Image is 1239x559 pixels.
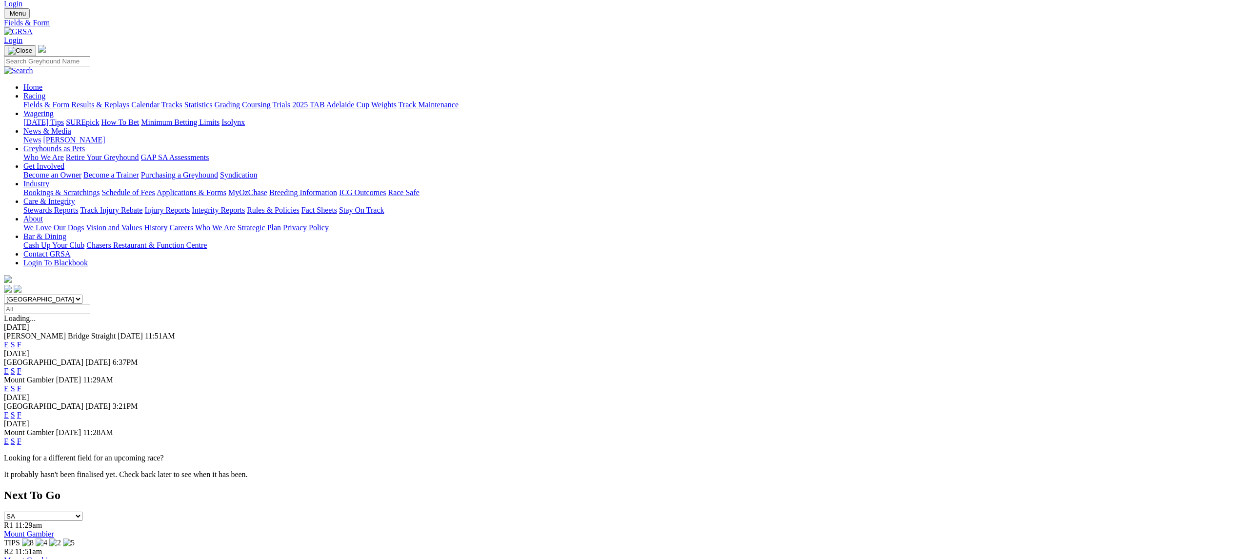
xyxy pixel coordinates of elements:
span: [GEOGRAPHIC_DATA] [4,358,83,366]
span: R2 [4,547,13,556]
a: Coursing [242,100,271,109]
a: Careers [169,223,193,232]
div: About [23,223,1235,232]
a: Bookings & Scratchings [23,188,100,197]
span: 11:29AM [83,376,113,384]
span: [DATE] [56,376,81,384]
a: Fields & Form [4,19,1235,27]
a: [PERSON_NAME] [43,136,105,144]
input: Select date [4,304,90,314]
a: Bar & Dining [23,232,66,240]
a: Race Safe [388,188,419,197]
partial: It probably hasn't been finalised yet. Check back later to see when it has been. [4,470,248,479]
a: Retire Your Greyhound [66,153,139,161]
span: [DATE] [56,428,81,437]
a: Login [4,36,22,44]
a: Injury Reports [144,206,190,214]
button: Toggle navigation [4,45,36,56]
span: Mount Gambier [4,428,54,437]
a: We Love Our Dogs [23,223,84,232]
a: News & Media [23,127,71,135]
div: Wagering [23,118,1235,127]
span: [PERSON_NAME] Bridge Straight [4,332,116,340]
a: Vision and Values [86,223,142,232]
a: Grading [215,100,240,109]
a: Minimum Betting Limits [141,118,220,126]
a: Rules & Policies [247,206,300,214]
img: logo-grsa-white.png [38,45,46,53]
a: Track Injury Rebate [80,206,142,214]
a: Mount Gambier [4,530,54,538]
img: 8 [22,539,34,547]
span: R1 [4,521,13,529]
a: Integrity Reports [192,206,245,214]
a: F [17,437,21,445]
span: 11:51AM [145,332,175,340]
p: Looking for a different field for an upcoming race? [4,454,1235,462]
span: 6:37PM [113,358,138,366]
a: E [4,367,9,375]
a: F [17,367,21,375]
a: Results & Replays [71,100,129,109]
img: GRSA [4,27,33,36]
img: twitter.svg [14,285,21,293]
a: Who We Are [195,223,236,232]
a: Tracks [161,100,182,109]
a: Calendar [131,100,160,109]
a: S [11,340,15,349]
a: About [23,215,43,223]
a: Schedule of Fees [101,188,155,197]
a: S [11,437,15,445]
span: TIPS [4,539,20,547]
div: Racing [23,100,1235,109]
a: Cash Up Your Club [23,241,84,249]
button: Toggle navigation [4,8,30,19]
span: 3:21PM [113,402,138,410]
a: S [11,367,15,375]
a: Purchasing a Greyhound [141,171,218,179]
div: [DATE] [4,419,1235,428]
a: ICG Outcomes [339,188,386,197]
div: News & Media [23,136,1235,144]
a: Applications & Forms [157,188,226,197]
span: 11:51am [15,547,42,556]
div: [DATE] [4,393,1235,402]
a: SUREpick [66,118,99,126]
span: [GEOGRAPHIC_DATA] [4,402,83,410]
a: E [4,384,9,393]
a: Become a Trainer [83,171,139,179]
img: facebook.svg [4,285,12,293]
a: Strategic Plan [238,223,281,232]
a: Syndication [220,171,257,179]
a: 2025 TAB Adelaide Cup [292,100,369,109]
a: Wagering [23,109,54,118]
a: Contact GRSA [23,250,70,258]
a: GAP SA Assessments [141,153,209,161]
a: Become an Owner [23,171,81,179]
a: E [4,411,9,419]
a: Weights [371,100,397,109]
a: Isolynx [221,118,245,126]
a: News [23,136,41,144]
a: Racing [23,92,45,100]
a: Statistics [184,100,213,109]
a: F [17,411,21,419]
a: Get Involved [23,162,64,170]
h2: Next To Go [4,489,1235,502]
a: History [144,223,167,232]
span: Menu [10,10,26,17]
div: Greyhounds as Pets [23,153,1235,162]
span: [DATE] [85,402,111,410]
a: Breeding Information [269,188,337,197]
input: Search [4,56,90,66]
a: E [4,340,9,349]
div: [DATE] [4,349,1235,358]
span: 11:29am [15,521,42,529]
img: Search [4,66,33,75]
img: 4 [36,539,47,547]
a: Stewards Reports [23,206,78,214]
div: Industry [23,188,1235,197]
span: 11:28AM [83,428,113,437]
a: S [11,411,15,419]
